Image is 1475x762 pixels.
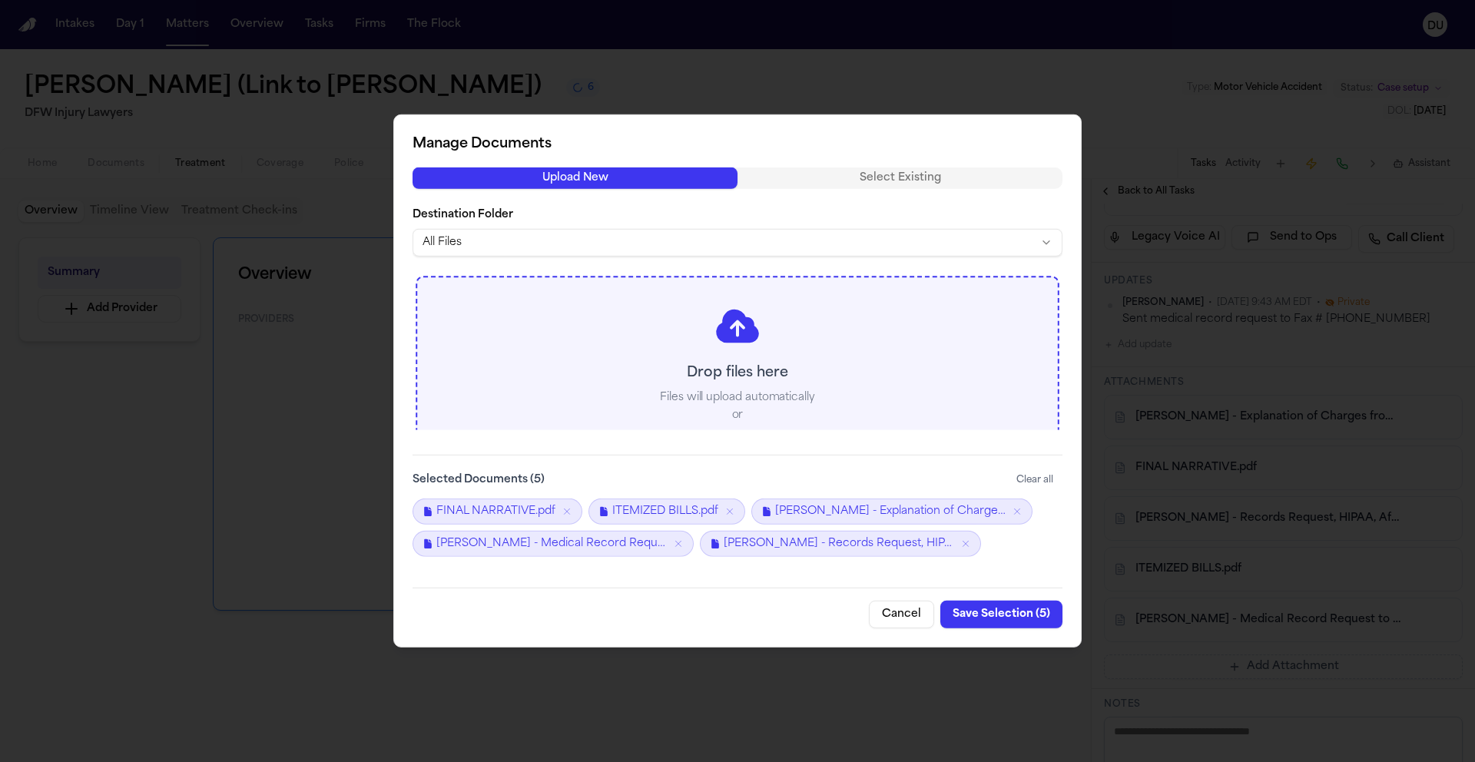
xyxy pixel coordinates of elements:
[724,506,735,517] button: Remove ITEMIZED BILLS.pdf
[960,538,971,549] button: Remove M. Thorpe - Records Request, HIPAA, Affidavits to PatientsChoice - 8.25.25
[562,506,572,517] button: Remove FINAL NARRATIVE.pdf
[413,472,545,488] label: Selected Documents ( 5 )
[687,363,788,384] p: Drop files here
[737,167,1062,189] button: Select Existing
[732,408,744,423] p: or
[1007,468,1062,492] button: Clear all
[1012,506,1023,517] button: Remove M. Thorpe - Explanation of Charges from Dr. Ara Dayian - 2024
[673,538,684,549] button: Remove M. Thorpe - Medical Record Request to PatientsChoice - 8.25.25
[436,536,667,552] span: [PERSON_NAME] - Medical Record Request to PatientsChoice - [DATE]
[940,601,1062,628] button: Save Selection (5)
[413,207,1062,223] label: Destination Folder
[724,536,954,552] span: [PERSON_NAME] - Records Request, HIPAA, Affidavits to PatientsChoice - [DATE]
[775,504,1006,519] span: [PERSON_NAME] - Explanation of Charges from [PERSON_NAME] - 2024
[413,167,737,189] button: Upload New
[413,134,1062,155] h2: Manage Documents
[660,390,815,406] p: Files will upload automatically
[436,504,555,519] span: FINAL NARRATIVE.pdf
[869,601,934,628] button: Cancel
[612,504,718,519] span: ITEMIZED BILLS.pdf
